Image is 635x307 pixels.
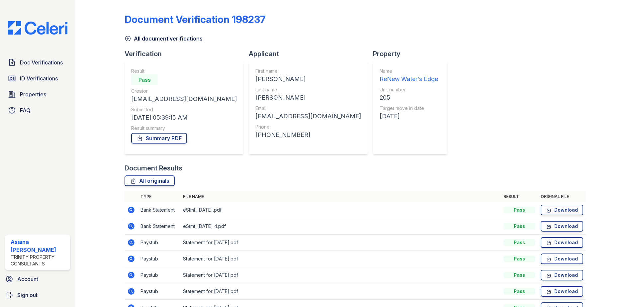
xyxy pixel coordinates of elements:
[138,218,180,235] td: Bank Statement
[20,106,31,114] span: FAQ
[380,74,438,84] div: ReNew Water's Edge
[180,202,501,218] td: eStmt_[DATE].pdf
[255,74,361,84] div: [PERSON_NAME]
[20,58,63,66] span: Doc Verifications
[255,124,361,130] div: Phone
[180,191,501,202] th: File name
[138,251,180,267] td: Paystub
[503,256,535,262] div: Pass
[125,49,249,58] div: Verification
[541,237,583,248] a: Download
[380,112,438,121] div: [DATE]
[131,106,237,113] div: Submitted
[380,105,438,112] div: Target move in date
[138,191,180,202] th: Type
[180,235,501,251] td: Statement for [DATE].pdf
[541,205,583,215] a: Download
[138,283,180,300] td: Paystub
[503,223,535,230] div: Pass
[138,202,180,218] td: Bank Statement
[180,251,501,267] td: Statement for [DATE].pdf
[373,49,453,58] div: Property
[503,288,535,295] div: Pass
[380,93,438,102] div: 205
[380,86,438,93] div: Unit number
[138,235,180,251] td: Paystub
[5,104,70,117] a: FAQ
[255,112,361,121] div: [EMAIL_ADDRESS][DOMAIN_NAME]
[541,221,583,232] a: Download
[255,86,361,93] div: Last name
[541,254,583,264] a: Download
[180,283,501,300] td: Statement for [DATE].pdf
[249,49,373,58] div: Applicant
[131,94,237,104] div: [EMAIL_ADDRESS][DOMAIN_NAME]
[503,272,535,278] div: Pass
[125,175,175,186] a: All originals
[11,238,67,254] div: Asiana [PERSON_NAME]
[125,13,266,25] div: Document Verification 198237
[501,191,538,202] th: Result
[3,272,73,286] a: Account
[131,88,237,94] div: Creator
[125,163,182,173] div: Document Results
[5,88,70,101] a: Properties
[131,74,158,85] div: Pass
[380,68,438,84] a: Name ReNew Water's Edge
[131,113,237,122] div: [DATE] 05:39:15 AM
[17,275,38,283] span: Account
[131,125,237,132] div: Result summary
[131,68,237,74] div: Result
[3,288,73,302] a: Sign out
[541,286,583,297] a: Download
[180,218,501,235] td: eStmt_[DATE] 4.pdf
[503,239,535,246] div: Pass
[541,270,583,280] a: Download
[255,130,361,140] div: [PHONE_NUMBER]
[538,191,586,202] th: Original file
[20,90,46,98] span: Properties
[11,254,67,267] div: Trinity Property Consultants
[180,267,501,283] td: Statement for [DATE].pdf
[255,93,361,102] div: [PERSON_NAME]
[380,68,438,74] div: Name
[131,133,187,144] a: Summary PDF
[3,21,73,35] img: CE_Logo_Blue-a8612792a0a2168367f1c8372b55b34899dd931a85d93a1a3d3e32e68fde9ad4.png
[255,68,361,74] div: First name
[5,72,70,85] a: ID Verifications
[255,105,361,112] div: Email
[125,35,203,43] a: All document verifications
[138,267,180,283] td: Paystub
[17,291,38,299] span: Sign out
[20,74,58,82] span: ID Verifications
[503,207,535,213] div: Pass
[607,280,628,300] iframe: chat widget
[5,56,70,69] a: Doc Verifications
